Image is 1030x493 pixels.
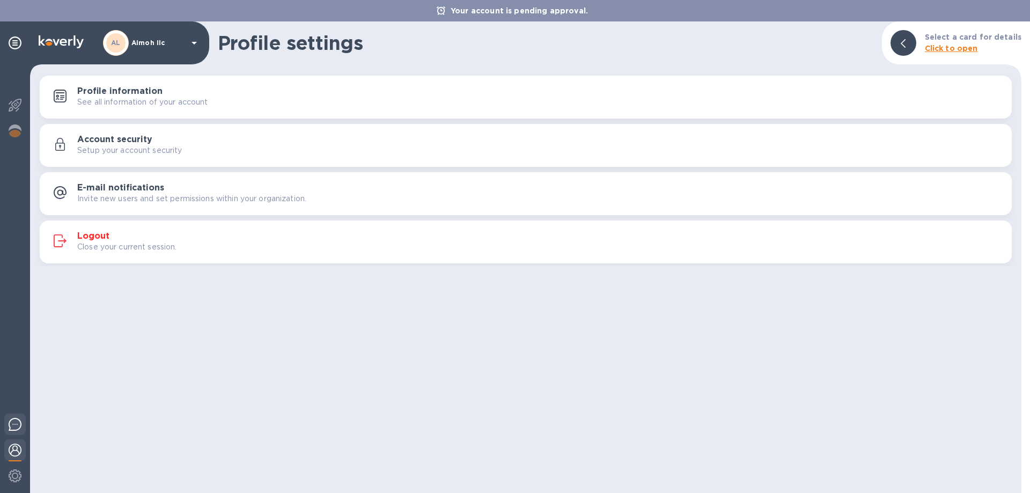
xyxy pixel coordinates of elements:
[77,97,208,108] p: See all information of your account
[40,76,1012,119] button: Profile informationSee all information of your account
[40,172,1012,215] button: E-mail notificationsInvite new users and set permissions within your organization.
[925,33,1021,41] b: Select a card for details
[218,32,873,54] h1: Profile settings
[131,39,185,47] p: Aimoh llc
[77,135,152,145] h3: Account security
[925,44,978,53] b: Click to open
[4,32,26,54] div: Pin categories
[77,193,306,204] p: Invite new users and set permissions within your organization.
[39,35,84,48] img: Logo
[77,183,164,193] h3: E-mail notifications
[111,39,121,47] b: AL
[77,86,163,97] h3: Profile information
[77,145,182,156] p: Setup your account security
[77,231,109,241] h3: Logout
[40,124,1012,167] button: Account securitySetup your account security
[445,5,593,16] p: Your account is pending approval.
[77,241,177,253] p: Close your current session.
[40,220,1012,263] button: LogoutClose your current session.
